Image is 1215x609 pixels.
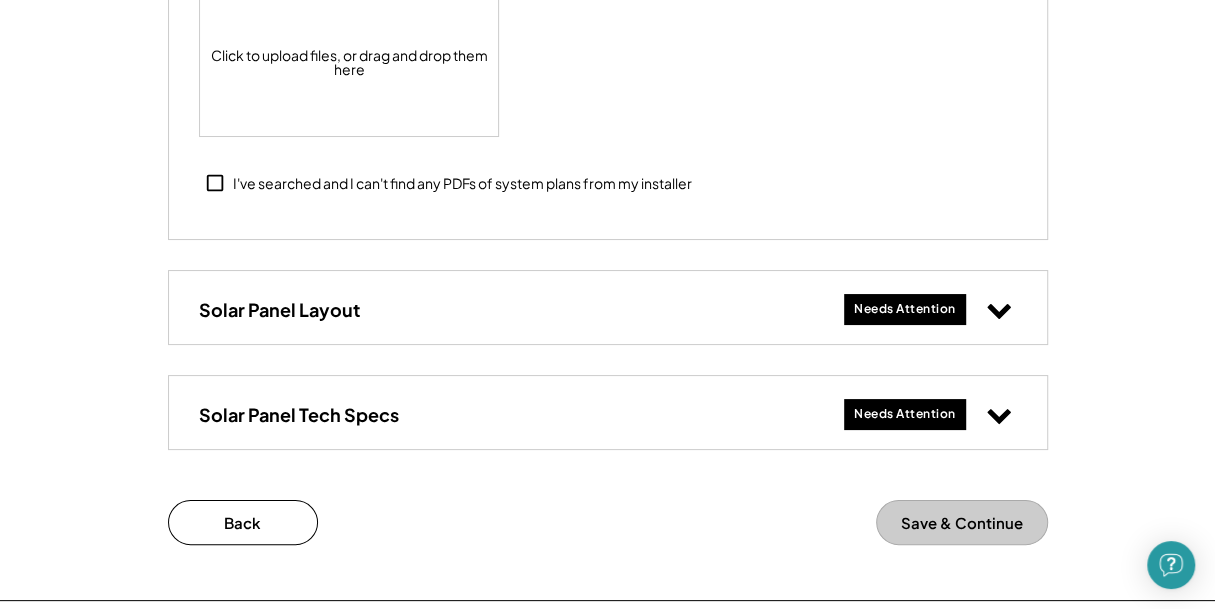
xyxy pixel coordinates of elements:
div: Open Intercom Messenger [1147,541,1195,589]
h3: Solar Panel Layout [199,298,360,321]
div: Needs Attention [854,406,956,423]
div: Needs Attention [854,301,956,318]
h3: Solar Panel Tech Specs [199,403,399,426]
button: Back [168,500,318,545]
div: I've searched and I can't find any PDFs of system plans from my installer [233,174,692,194]
button: Save & Continue [876,500,1048,545]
